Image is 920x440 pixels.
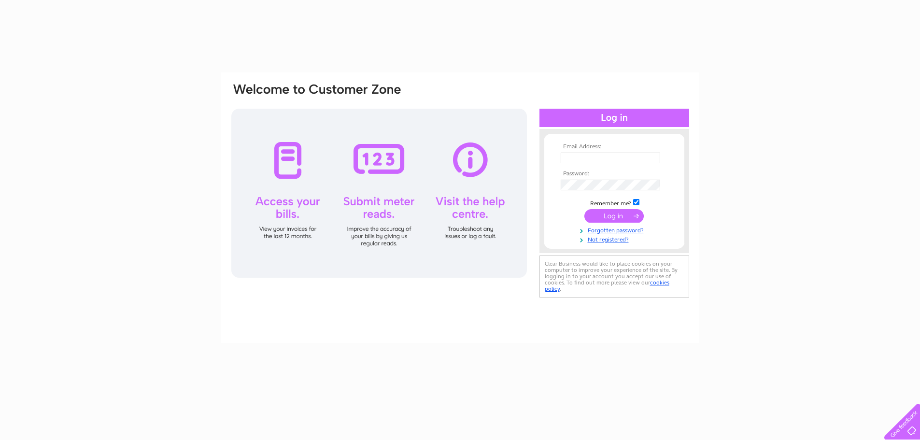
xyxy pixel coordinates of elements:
a: cookies policy [545,279,669,292]
th: Email Address: [558,143,670,150]
a: Forgotten password? [561,225,670,234]
a: Not registered? [561,234,670,243]
th: Password: [558,170,670,177]
input: Submit [584,209,644,223]
td: Remember me? [558,198,670,207]
div: Clear Business would like to place cookies on your computer to improve your experience of the sit... [539,255,689,298]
